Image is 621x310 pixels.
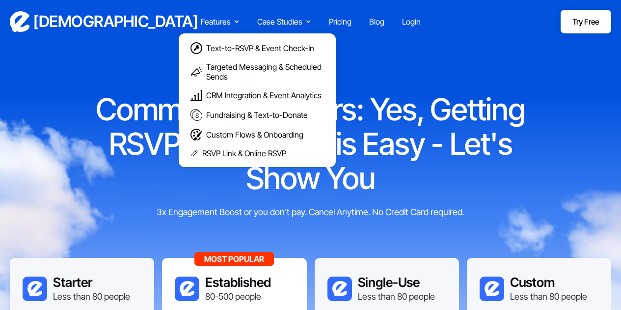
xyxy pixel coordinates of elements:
h3: Starter [53,275,130,290]
a: Text-to-RSVP & Event Check-In [184,38,331,58]
h1: Community Leaders: Yes, Getting RSVPs Can Be This Easy - Let's Show You [75,92,546,196]
div: Features [201,16,231,28]
div: CRM Integration & Event Analytics [206,90,322,100]
div: Case Studies [257,16,302,28]
a: Try Free [561,10,611,33]
h3: Single-Use [358,275,435,290]
div: Less than 80 people [510,290,587,303]
h3: [DEMOGRAPHIC_DATA] [33,12,198,31]
div: Case Studies [257,16,311,28]
a: home [10,11,196,32]
div: 80-500 people [205,290,271,303]
a: Blog [369,16,384,28]
div: Features [201,16,240,28]
div: RSVP Link & Online RSVP [202,148,286,158]
a: Login [402,16,421,28]
div: Custom Flows & Onboarding [206,130,303,140]
a: Custom Flows & Onboarding [184,125,331,144]
div: Text-to-RSVP & Event Check-In [206,43,314,53]
a: Targeted Messaging & Scheduled Sends [184,58,331,85]
a: Fundraising & Text-to-Donate [184,105,331,125]
h3: Custom [510,275,587,290]
h3: Established [205,275,271,290]
div: Fundraising & Text-to-Donate [206,110,308,120]
div: Less than 80 people [53,290,130,303]
a: Pricing [329,16,351,28]
a: CRM Integration & Event Analytics [184,85,331,105]
div: Less than 80 people [358,290,435,303]
nav: Features [179,28,336,167]
div: 3x Engagement Boost or you don't pay. Cancel Anytime. No Credit Card required. [127,205,495,219]
div: Targeted Messaging & Scheduled Sends [206,62,324,82]
div: Most Popular [194,252,274,266]
a: RSVP Link & Online RSVP [184,144,331,162]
